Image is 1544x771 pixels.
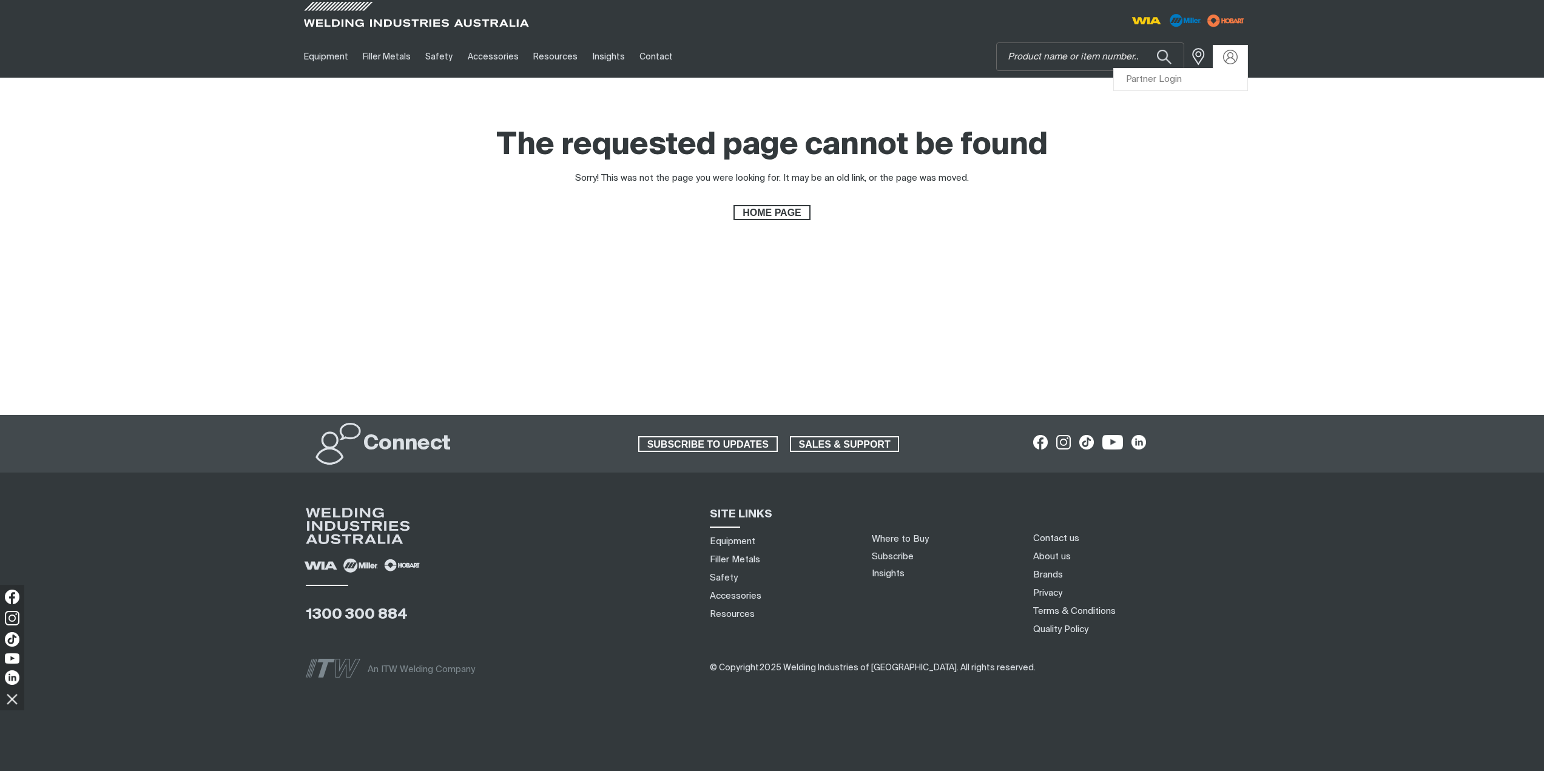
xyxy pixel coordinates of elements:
[1033,587,1062,599] a: Privacy
[1033,623,1088,636] a: Quality Policy
[791,436,898,452] span: SALES & SUPPORT
[5,590,19,604] img: Facebook
[710,535,755,548] a: Equipment
[710,509,772,520] span: SITE LINKS
[1029,529,1261,638] nav: Footer
[733,205,810,221] a: HOME PAGE
[735,205,809,221] span: HOME PAGE
[297,36,1010,78] nav: Main
[297,36,356,78] a: Equipment
[5,670,19,685] img: LinkedIn
[638,436,778,452] a: SUBSCRIBE TO UPDATES
[1033,550,1071,563] a: About us
[1144,42,1185,71] button: Search products
[639,436,777,452] span: SUBSCRIBE TO UPDATES
[418,36,460,78] a: Safety
[2,689,22,709] img: hide socials
[368,665,475,674] span: An ITW Welding Company
[460,36,526,78] a: Accessories
[585,36,632,78] a: Insights
[872,569,905,578] a: Insights
[997,43,1184,70] input: Product name or item number...
[872,552,914,561] a: Subscribe
[1033,605,1116,618] a: Terms & Conditions
[1033,568,1063,581] a: Brands
[710,590,761,602] a: Accessories
[790,436,900,452] a: SALES & SUPPORT
[5,632,19,647] img: TikTok
[872,534,929,544] a: Where to Buy
[1033,532,1079,545] a: Contact us
[526,36,585,78] a: Resources
[306,607,408,622] a: 1300 300 884
[1204,12,1248,30] img: miller
[710,663,1036,672] span: ​​​​​​​​​​​​​​​​​​ ​​​​​​
[710,608,755,621] a: Resources
[5,611,19,625] img: Instagram
[5,653,19,664] img: YouTube
[363,431,451,457] h2: Connect
[575,172,969,186] div: Sorry! This was not the page you were looking for. It may be an old link, or the page was moved.
[710,664,1036,672] span: © Copyright 2025 Welding Industries of [GEOGRAPHIC_DATA] . All rights reserved.
[710,553,760,566] a: Filler Metals
[356,36,418,78] a: Filler Metals
[632,36,680,78] a: Contact
[496,126,1048,166] h1: The requested page cannot be found
[706,532,857,623] nav: Sitemap
[1114,69,1247,91] a: Partner Login
[710,571,738,584] a: Safety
